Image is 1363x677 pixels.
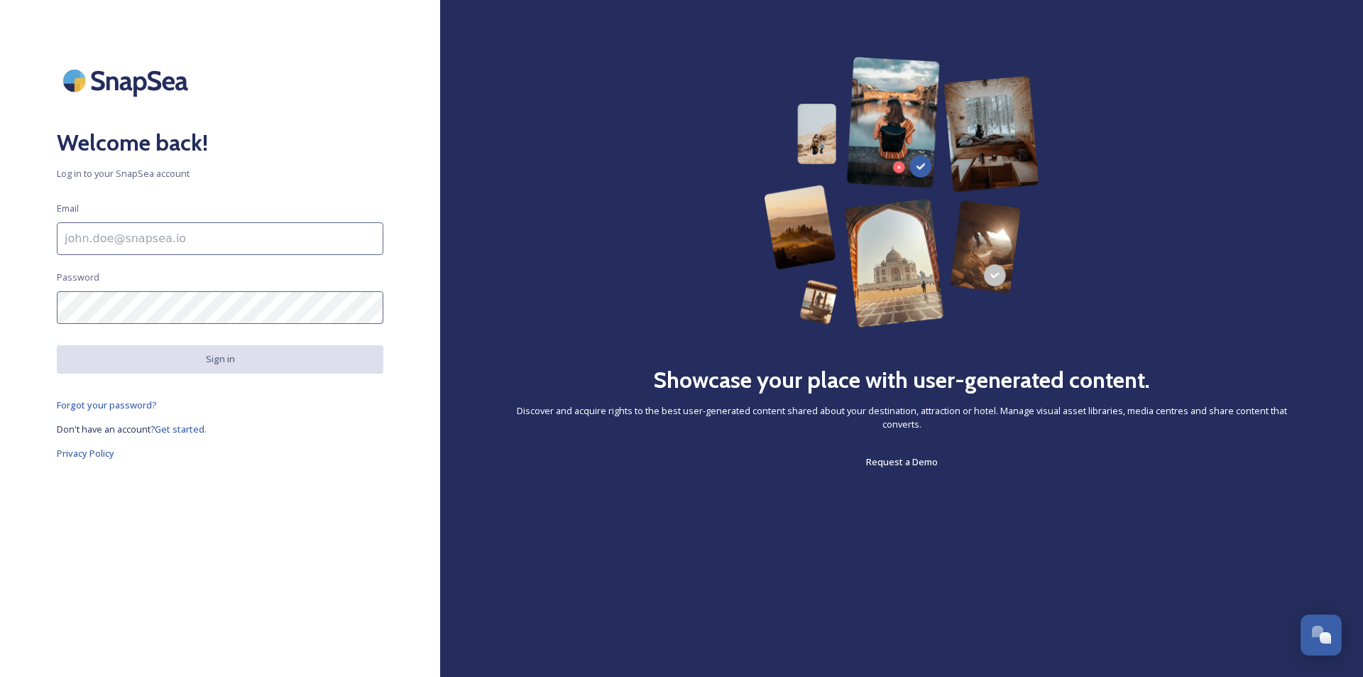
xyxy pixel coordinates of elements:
[497,404,1306,431] span: Discover and acquire rights to the best user-generated content shared about your destination, att...
[57,423,155,435] span: Don't have an account?
[57,222,383,255] input: john.doe@snapsea.io
[57,57,199,104] img: SnapSea Logo
[653,363,1150,397] h2: Showcase your place with user-generated content.
[57,271,99,284] span: Password
[57,399,157,411] span: Forgot your password?
[764,57,1040,327] img: 63b42ca75bacad526042e722_Group%20154-p-800.png
[57,447,114,460] span: Privacy Policy
[57,202,79,215] span: Email
[57,167,383,180] span: Log in to your SnapSea account
[866,453,938,470] a: Request a Demo
[866,455,938,468] span: Request a Demo
[57,396,383,413] a: Forgot your password?
[57,345,383,373] button: Sign in
[1301,614,1342,656] button: Open Chat
[155,423,207,435] span: Get started.
[57,445,383,462] a: Privacy Policy
[57,126,383,160] h2: Welcome back!
[57,421,383,438] a: Don't have an account?Get started.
